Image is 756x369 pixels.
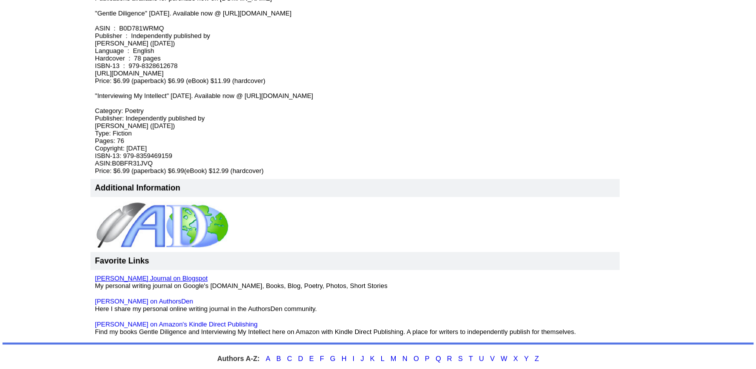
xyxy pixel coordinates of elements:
a: R [447,354,452,362]
a: E [309,354,314,362]
a: A [266,354,270,362]
a: [PERSON_NAME] Journal on Blogspot [95,274,207,282]
a: U [479,354,484,362]
a: [PERSON_NAME] on AuthorsDen [95,297,193,305]
a: L [381,354,385,362]
a: Q [436,354,441,362]
font: Here I share my personal online writing journal in the AuthorsDen community. [95,297,317,312]
strong: Authors A-Z: [217,354,260,362]
a: J [360,354,364,362]
a: M [391,354,397,362]
font: Additional Information [95,183,180,192]
a: G [330,354,335,362]
a: P [425,354,429,362]
a: O [413,354,419,362]
a: Y [524,354,529,362]
a: [PERSON_NAME] on Amazon's Kindle Direct Publishing [95,320,257,328]
a: T [469,354,473,362]
a: V [490,354,495,362]
a: H [341,354,346,362]
a: S [458,354,463,362]
a: Z [535,354,539,362]
a: K [370,354,374,362]
a: W [501,354,507,362]
img: adlogo.jpg [95,201,229,247]
font: My personal writing journal on Google's [DOMAIN_NAME], Books, Blog, Poetry, Photos, Short Stories [95,274,387,289]
a: C [287,354,292,362]
font: Find my books Gentle Diligence and Interviewing My Intellect here on Amazon with Kindle Direct Pu... [95,320,576,335]
a: I [352,354,354,362]
a: F [320,354,324,362]
a: X [513,354,518,362]
font: Favorite Links [95,256,149,265]
a: D [298,354,303,362]
a: B [276,354,281,362]
a: N [402,354,407,362]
